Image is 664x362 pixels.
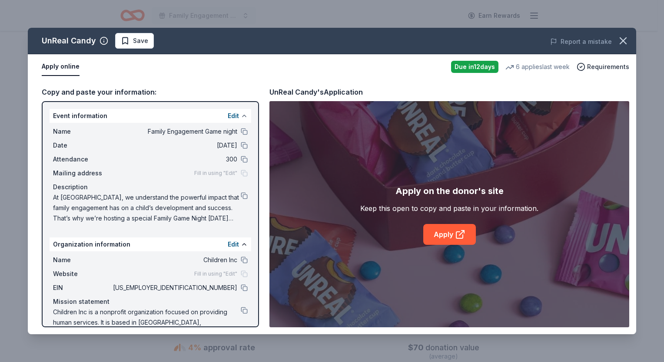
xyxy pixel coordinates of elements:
[53,269,111,279] span: Website
[111,283,237,293] span: [US_EMPLOYER_IDENTIFICATION_NUMBER]
[505,62,570,72] div: 6 applies last week
[194,170,237,177] span: Fill in using "Edit"
[111,255,237,265] span: Children Inc
[42,58,80,76] button: Apply online
[451,61,498,73] div: Due in 12 days
[115,33,154,49] button: Save
[111,140,237,151] span: [DATE]
[133,36,148,46] span: Save
[550,36,612,47] button: Report a mistake
[111,154,237,165] span: 300
[587,62,629,72] span: Requirements
[395,184,504,198] div: Apply on the donor's site
[53,140,111,151] span: Date
[53,154,111,165] span: Attendance
[50,109,251,123] div: Event information
[423,224,476,245] a: Apply
[50,237,251,251] div: Organization information
[53,255,111,265] span: Name
[577,62,629,72] button: Requirements
[111,126,237,137] span: Family Engagement Game night
[53,192,241,224] span: At [GEOGRAPHIC_DATA], we understand the powerful impact that family engagement has on a child’s d...
[53,296,248,307] div: Mission statement
[53,307,241,338] span: Children Inc is a nonprofit organization focused on providing human services. It is based in [GEO...
[53,168,111,178] span: Mailing address
[53,182,248,192] div: Description
[53,126,111,137] span: Name
[228,111,239,121] button: Edit
[228,239,239,250] button: Edit
[53,283,111,293] span: EIN
[42,34,96,48] div: UnReal Candy
[269,86,363,98] div: UnReal Candy's Application
[360,203,538,214] div: Keep this open to copy and paste in your information.
[42,86,259,98] div: Copy and paste your information:
[194,270,237,277] span: Fill in using "Edit"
